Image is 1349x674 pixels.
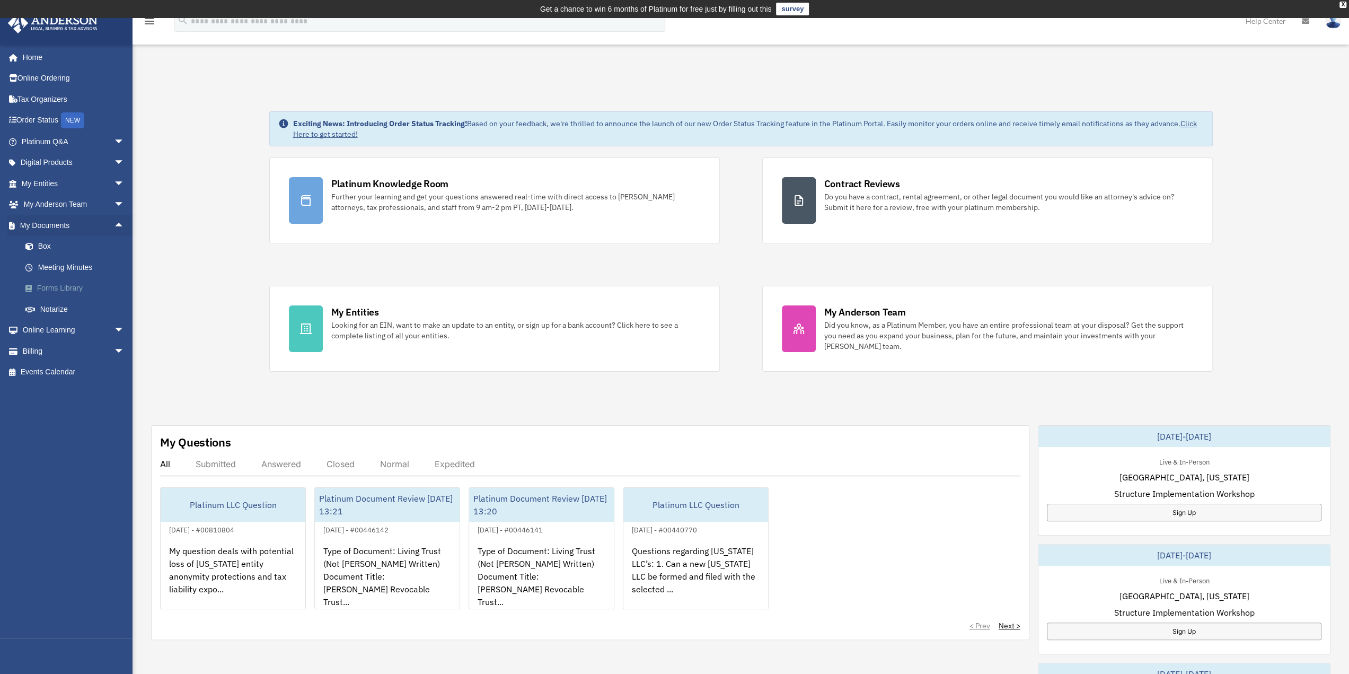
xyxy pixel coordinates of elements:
div: close [1339,2,1346,8]
img: Anderson Advisors Platinum Portal [5,13,101,33]
a: Next > [999,620,1020,631]
a: Platinum LLC Question[DATE] - #00810804My question deals with potential loss of [US_STATE] entity... [160,487,306,609]
i: search [177,14,189,26]
span: arrow_drop_down [114,194,135,216]
div: Do you have a contract, rental agreement, or other legal document you would like an attorney's ad... [824,191,1193,213]
div: My Entities [331,305,379,319]
a: Notarize [15,299,140,320]
a: Billingarrow_drop_down [7,340,140,362]
a: Online Ordering [7,68,140,89]
a: Digital Productsarrow_drop_down [7,152,140,173]
a: Events Calendar [7,362,140,383]
div: My Questions [160,434,231,450]
span: arrow_drop_down [114,173,135,195]
a: Sign Up [1047,623,1321,640]
a: Meeting Minutes [15,257,140,278]
div: [DATE] - #00440770 [623,523,706,535]
div: Based on your feedback, we're thrilled to announce the launch of our new Order Status Tracking fe... [293,118,1204,139]
a: Platinum LLC Question[DATE] - #00440770Questions regarding [US_STATE] LLC’s: 1. Can a new [US_STA... [623,487,769,609]
div: Type of Document: Living Trust (Not [PERSON_NAME] Written) Document Title: [PERSON_NAME] Revocabl... [315,536,460,619]
span: [GEOGRAPHIC_DATA], [US_STATE] [1119,590,1249,602]
a: Box [15,236,140,257]
a: Sign Up [1047,504,1321,521]
div: Platinum Document Review [DATE] 13:21 [315,488,460,522]
a: Platinum Knowledge Room Further your learning and get your questions answered real-time with dire... [269,157,720,243]
div: My Anderson Team [824,305,906,319]
div: Normal [380,459,409,469]
div: Answered [261,459,301,469]
a: Platinum Document Review [DATE] 13:20[DATE] - #00446141Type of Document: Living Trust (Not [PERSO... [469,487,614,609]
span: arrow_drop_down [114,320,135,342]
a: My Entitiesarrow_drop_down [7,173,140,194]
a: Contract Reviews Do you have a contract, rental agreement, or other legal document you would like... [762,157,1213,243]
div: Closed [327,459,355,469]
div: Type of Document: Living Trust (Not [PERSON_NAME] Written) Document Title: [PERSON_NAME] Revocabl... [469,536,614,619]
a: Forms Library [15,278,140,299]
div: Expedited [435,459,475,469]
a: My Documentsarrow_drop_up [7,215,140,236]
span: arrow_drop_down [114,152,135,174]
div: Live & In-Person [1150,456,1218,467]
a: Platinum Document Review [DATE] 13:21[DATE] - #00446142Type of Document: Living Trust (Not [PERSO... [314,487,460,609]
span: [GEOGRAPHIC_DATA], [US_STATE] [1119,471,1249,484]
div: All [160,459,170,469]
span: arrow_drop_down [114,131,135,153]
a: menu [143,19,156,28]
div: Live & In-Person [1150,574,1218,585]
a: survey [776,3,809,15]
a: Platinum Q&Aarrow_drop_down [7,131,140,152]
div: Platinum Knowledge Room [331,177,449,190]
i: menu [143,15,156,28]
a: Home [7,47,135,68]
a: My Entities Looking for an EIN, want to make an update to an entity, or sign up for a bank accoun... [269,286,720,372]
a: Tax Organizers [7,89,140,110]
div: Questions regarding [US_STATE] LLC’s: 1. Can a new [US_STATE] LLC be formed and filed with the se... [623,536,768,619]
div: Further your learning and get your questions answered real-time with direct access to [PERSON_NAM... [331,191,700,213]
div: Platinum LLC Question [161,488,305,522]
div: My question deals with potential loss of [US_STATE] entity anonymity protections and tax liabilit... [161,536,305,619]
a: Online Learningarrow_drop_down [7,320,140,341]
div: [DATE]-[DATE] [1038,426,1330,447]
img: User Pic [1325,13,1341,29]
span: Structure Implementation Workshop [1114,606,1254,619]
div: Contract Reviews [824,177,900,190]
span: arrow_drop_up [114,215,135,237]
div: Get a chance to win 6 months of Platinum for free just by filling out this [540,3,772,15]
div: [DATE]-[DATE] [1038,545,1330,566]
a: My Anderson Team Did you know, as a Platinum Member, you have an entire professional team at your... [762,286,1213,372]
a: Order StatusNEW [7,110,140,132]
div: Looking for an EIN, want to make an update to an entity, or sign up for a bank account? Click her... [331,320,700,341]
div: [DATE] - #00446141 [469,523,551,535]
div: Platinum Document Review [DATE] 13:20 [469,488,614,522]
div: [DATE] - #00810804 [161,523,243,535]
div: Submitted [196,459,236,469]
strong: Exciting News: Introducing Order Status Tracking! [293,119,467,128]
a: Click Here to get started! [293,119,1197,139]
div: Did you know, as a Platinum Member, you have an entire professional team at your disposal? Get th... [824,320,1193,352]
a: My Anderson Teamarrow_drop_down [7,194,140,215]
span: Structure Implementation Workshop [1114,487,1254,500]
div: Platinum LLC Question [623,488,768,522]
span: arrow_drop_down [114,340,135,362]
div: NEW [61,112,84,128]
div: [DATE] - #00446142 [315,523,397,535]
